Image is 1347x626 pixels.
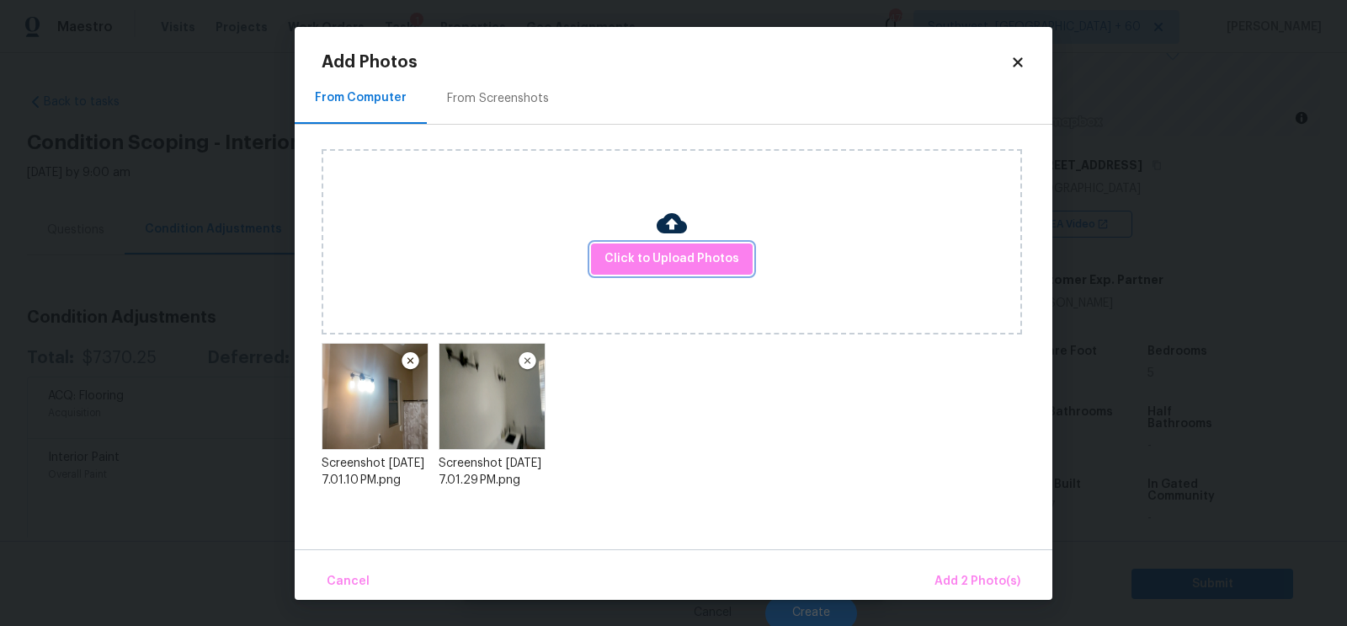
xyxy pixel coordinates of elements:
[447,90,549,107] div: From Screenshots
[315,89,407,106] div: From Computer
[439,455,546,489] div: Screenshot [DATE] 7.01.29 PM.png
[327,571,370,592] span: Cancel
[657,208,687,238] img: Cloud Upload Icon
[322,54,1010,71] h2: Add Photos
[934,571,1020,592] span: Add 2 Photo(s)
[928,564,1027,600] button: Add 2 Photo(s)
[322,455,429,489] div: Screenshot [DATE] 7.01.10 PM.png
[591,243,753,275] button: Click to Upload Photos
[320,564,376,600] button: Cancel
[604,249,739,270] span: Click to Upload Photos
